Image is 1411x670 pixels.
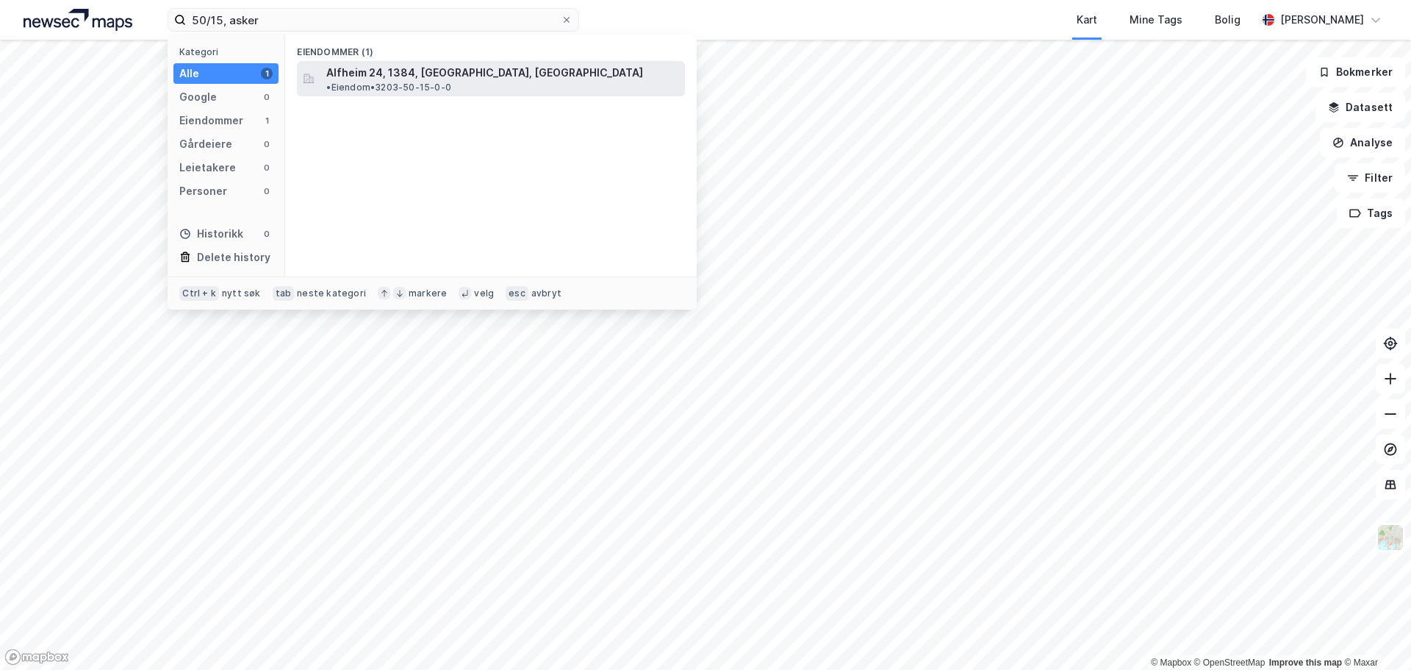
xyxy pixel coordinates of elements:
div: 1 [261,68,273,79]
div: Delete history [197,249,270,266]
div: Leietakere [179,159,236,177]
div: 0 [261,91,273,103]
div: markere [409,288,447,299]
div: 0 [261,162,273,174]
div: tab [273,286,295,301]
div: avbryt [531,288,561,299]
a: OpenStreetMap [1194,657,1265,668]
div: 0 [261,185,273,197]
div: Historikk [179,225,243,243]
div: esc [506,286,528,301]
div: Gårdeiere [179,135,232,153]
div: Eiendommer [179,112,243,129]
span: Alfheim 24, 1384, [GEOGRAPHIC_DATA], [GEOGRAPHIC_DATA] [326,64,643,82]
div: 0 [261,228,273,240]
img: logo.a4113a55bc3d86da70a041830d287a7e.svg [24,9,132,31]
button: Tags [1337,199,1405,228]
div: 0 [261,138,273,150]
img: Z [1376,524,1404,552]
iframe: Chat Widget [1338,599,1411,670]
span: Eiendom • 3203-50-15-0-0 [326,82,451,93]
button: Filter [1335,163,1405,193]
div: velg [474,288,494,299]
input: Søk på adresse, matrikkel, gårdeiere, leietakere eller personer [186,9,561,31]
button: Analyse [1320,128,1405,157]
a: Mapbox [1151,657,1191,668]
div: neste kategori [297,288,366,299]
span: • [326,82,331,93]
div: Kategori [179,46,279,57]
div: Ctrl + k [179,286,219,301]
div: Kart [1077,11,1097,29]
div: 1 [261,115,273,126]
div: Alle [179,65,199,82]
button: Bokmerker [1306,57,1405,87]
a: Improve this map [1269,657,1342,668]
div: Bolig [1215,11,1241,29]
a: Mapbox homepage [4,649,69,666]
button: Datasett [1315,93,1405,122]
div: Kontrollprogram for chat [1338,599,1411,670]
div: Eiendommer (1) [285,35,697,61]
div: [PERSON_NAME] [1280,11,1364,29]
div: Google [179,88,217,106]
div: Personer [179,182,227,200]
div: nytt søk [222,288,261,299]
div: Mine Tags [1130,11,1182,29]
